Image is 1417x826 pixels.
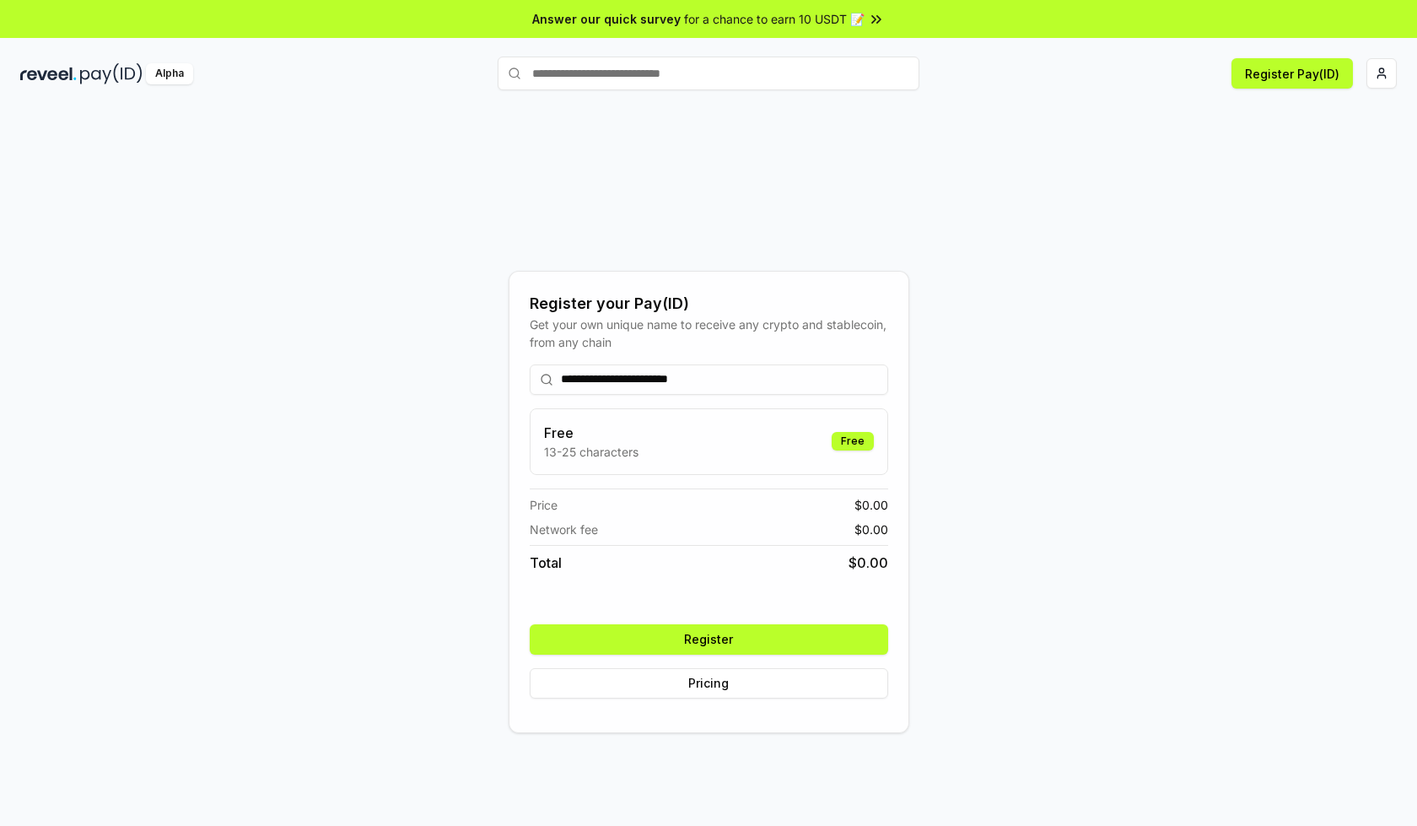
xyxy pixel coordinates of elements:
div: Register your Pay(ID) [530,292,888,316]
span: for a chance to earn 10 USDT 📝 [684,10,865,28]
img: reveel_dark [20,63,77,84]
span: Total [530,553,562,573]
div: Free [832,432,874,451]
span: Answer our quick survey [532,10,681,28]
button: Register Pay(ID) [1231,58,1353,89]
img: pay_id [80,63,143,84]
span: Price [530,496,558,514]
div: Alpha [146,63,193,84]
p: 13-25 characters [544,443,638,461]
button: Register [530,624,888,655]
span: Network fee [530,521,598,538]
button: Pricing [530,668,888,699]
span: $ 0.00 [854,521,888,538]
span: $ 0.00 [849,553,888,573]
h3: Free [544,423,638,443]
span: $ 0.00 [854,496,888,514]
div: Get your own unique name to receive any crypto and stablecoin, from any chain [530,316,888,351]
